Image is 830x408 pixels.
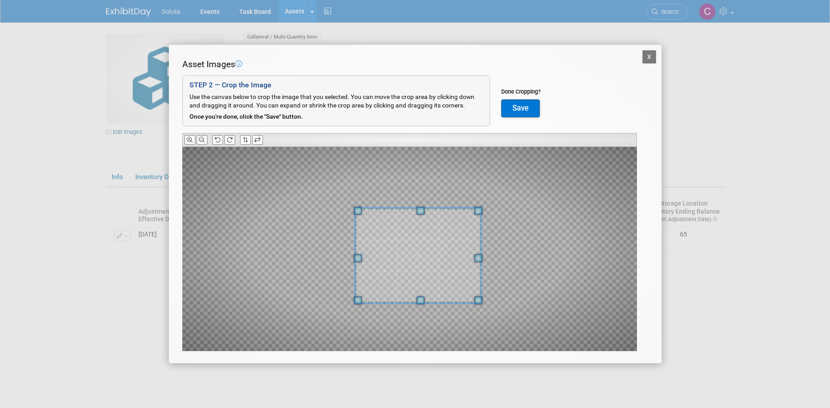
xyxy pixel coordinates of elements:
span: Use the canvas below to crop the image that you selected. You can move the crop area by clicking ... [189,93,474,109]
button: Flip Horizontally [252,135,263,145]
button: X [642,50,657,64]
button: Flip Vertically [240,135,251,145]
button: Save [501,99,540,117]
button: Rotate Clockwise [224,135,235,145]
div: STEP 2 — Crop the Image [189,80,483,90]
button: Zoom In [185,135,195,145]
button: Zoom Out [197,135,207,145]
button: Rotate Counter-clockwise [212,135,223,145]
div: Asset Images [182,58,637,71]
div: Done Cropping? [501,88,541,96]
div: Once you're done, click the "Save" button. [189,112,483,121]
